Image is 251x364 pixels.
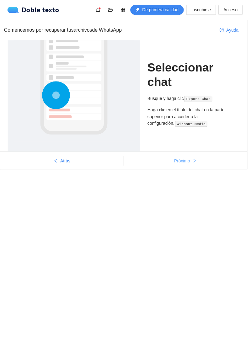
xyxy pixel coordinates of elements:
font: archivos [75,28,93,33]
span: campana [95,8,104,13]
font: Haga clic en el título del chat en la parte superior para acceder a la configuración. [150,109,228,128]
button: Acceso [222,5,246,15]
img: logo [8,7,22,13]
font: Ayuda [230,28,242,33]
font: Atrás [61,161,72,166]
font: Inscribirse [194,8,214,13]
font: Próximo [177,161,193,166]
a: logoDoble texto [8,7,60,13]
span: círculo de preguntas [223,28,227,33]
button: carpeta abierta [107,5,117,15]
button: Inscribirse [189,5,219,15]
code: Export Chat [187,97,215,103]
button: campana [94,5,104,15]
span: izquierda [54,161,59,166]
font: de WhatsApp [93,28,124,33]
button: tienda de aplicaciones [120,5,130,15]
button: Próximobien [125,158,251,168]
button: círculo de preguntasAyuda [218,25,247,35]
font: Comencemos por recuperar tus [4,28,75,33]
button: rayoDe primera calidad [132,5,187,15]
span: carpeta abierta [107,8,117,13]
code: Without Media [178,123,210,129]
font: Acceso [227,8,241,13]
span: tienda de aplicaciones [120,8,129,13]
span: bien [195,161,200,166]
span: rayo [137,8,142,13]
font: Doble texto [22,6,60,14]
font: De primera calidad [144,8,181,13]
font: Seleccionar chat [150,62,216,90]
font: Busque y haga clic [150,98,187,103]
button: izquierdaAtrás [0,158,125,168]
